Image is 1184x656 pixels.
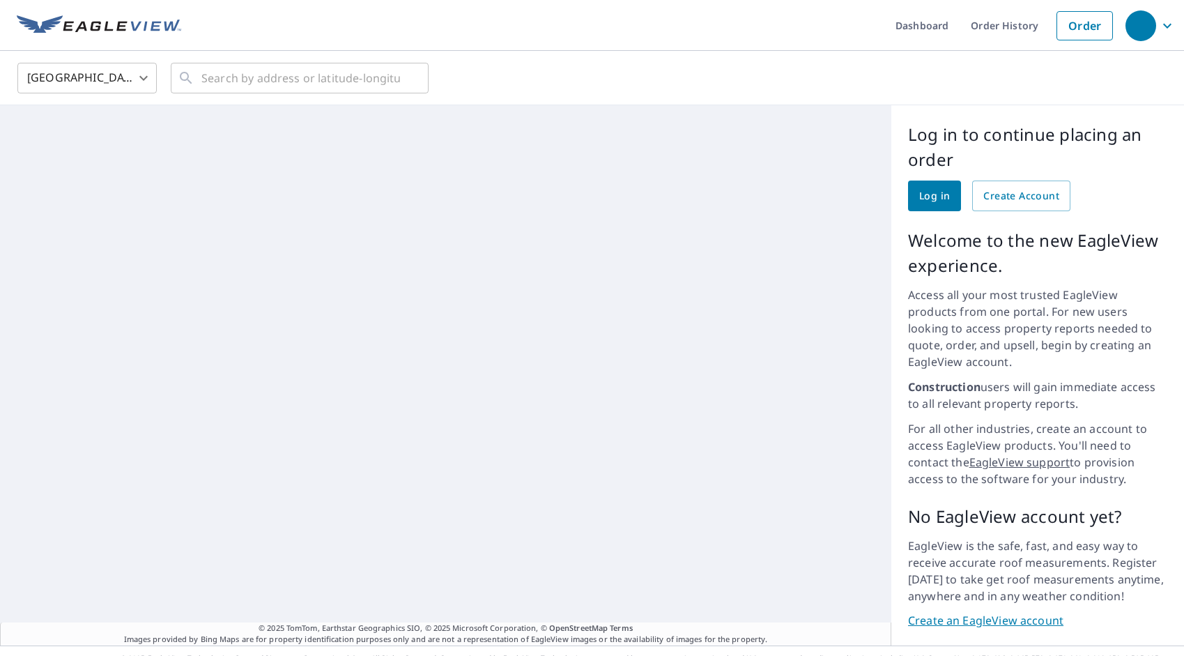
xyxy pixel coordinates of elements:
[908,420,1167,487] p: For all other industries, create an account to access EagleView products. You'll need to contact ...
[17,15,181,36] img: EV Logo
[908,379,981,395] strong: Construction
[969,455,1070,470] a: EagleView support
[908,287,1167,370] p: Access all your most trusted EagleView products from one portal. For new users looking to access ...
[17,59,157,98] div: [GEOGRAPHIC_DATA]
[908,613,1167,629] a: Create an EagleView account
[908,181,961,211] a: Log in
[972,181,1070,211] a: Create Account
[259,623,633,634] span: © 2025 TomTom, Earthstar Geographics SIO, © 2025 Microsoft Corporation, ©
[908,504,1167,529] p: No EagleView account yet?
[908,537,1167,604] p: EagleView is the safe, fast, and easy way to receive accurate roof measurements. Register [DATE] ...
[610,623,633,633] a: Terms
[1056,11,1113,40] a: Order
[908,122,1167,172] p: Log in to continue placing an order
[201,59,400,98] input: Search by address or latitude-longitude
[549,623,608,633] a: OpenStreetMap
[908,379,1167,412] p: users will gain immediate access to all relevant property reports.
[908,228,1167,278] p: Welcome to the new EagleView experience.
[919,188,950,205] span: Log in
[983,188,1059,205] span: Create Account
